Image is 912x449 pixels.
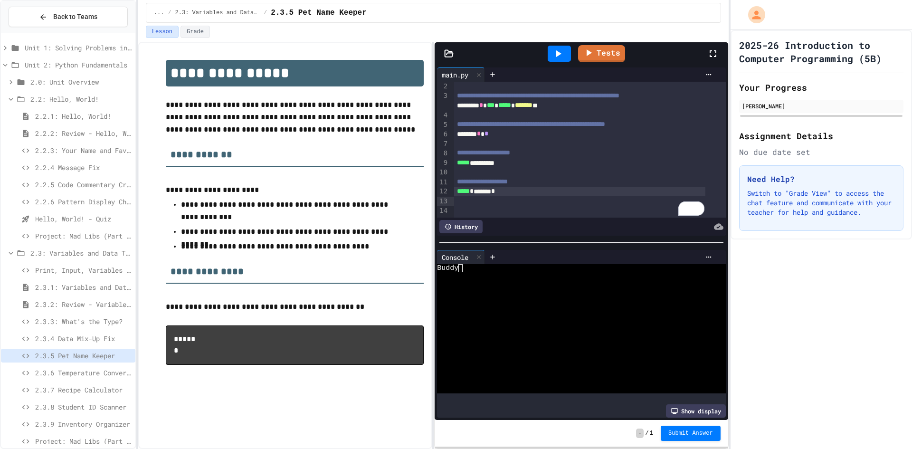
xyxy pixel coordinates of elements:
[35,316,132,326] span: 2.3.3: What's the Type?
[437,139,449,149] div: 7
[35,145,132,155] span: 2.2.3: Your Name and Favorite Movie
[646,430,649,437] span: /
[437,149,449,158] div: 8
[35,111,132,121] span: 2.2.1: Hello, World!
[437,130,449,139] div: 6
[437,120,449,130] div: 5
[636,429,643,438] span: -
[747,189,895,217] p: Switch to "Grade View" to access the chat feature and communicate with your teacher for help and ...
[53,12,97,22] span: Back to Teams
[437,168,449,177] div: 10
[739,129,903,143] h2: Assignment Details
[35,351,132,361] span: 2.3.5 Pet Name Keeper
[437,158,449,168] div: 9
[650,430,653,437] span: 1
[666,404,726,418] div: Show display
[437,91,449,111] div: 3
[35,436,132,446] span: Project: Mad Libs (Part 2)
[437,264,458,272] span: Buddy
[264,9,267,17] span: /
[35,402,132,412] span: 2.3.8 Student ID Scanner
[30,94,132,104] span: 2.2: Hello, World!
[25,43,132,53] span: Unit 1: Solving Problems in Computer Science
[668,430,713,437] span: Submit Answer
[168,9,171,17] span: /
[35,180,132,190] span: 2.2.5 Code Commentary Creator
[9,7,128,27] button: Back to Teams
[578,45,625,62] a: Tests
[439,220,483,233] div: History
[35,128,132,138] span: 2.2.2: Review - Hello, World!
[437,206,449,216] div: 14
[742,102,901,110] div: [PERSON_NAME]
[35,368,132,378] span: 2.3.6 Temperature Converter
[437,250,485,264] div: Console
[35,265,132,275] span: Print, Input, Variables & Data Types Review
[180,26,210,38] button: Grade
[146,26,179,38] button: Lesson
[739,146,903,158] div: No due date set
[35,197,132,207] span: 2.2.6 Pattern Display Challenge
[437,187,449,196] div: 12
[661,426,721,441] button: Submit Answer
[35,214,132,224] span: Hello, World! - Quiz
[437,111,449,120] div: 4
[35,385,132,395] span: 2.3.7 Recipe Calculator
[739,38,903,65] h1: 2025-26 Introduction to Computer Programming (5B)
[437,67,485,82] div: main.py
[175,9,260,17] span: 2.3: Variables and Data Types
[437,82,449,91] div: 2
[25,60,132,70] span: Unit 2: Python Fundamentals
[738,4,768,26] div: My Account
[35,162,132,172] span: 2.2.4 Message Fix
[271,7,367,19] span: 2.3.5 Pet Name Keeper
[747,173,895,185] h3: Need Help?
[454,70,726,208] div: To enrich screen reader interactions, please activate Accessibility in Grammarly extension settings
[437,252,473,262] div: Console
[30,77,132,87] span: 2.0: Unit Overview
[35,282,132,292] span: 2.3.1: Variables and Data Types
[437,70,473,80] div: main.py
[154,9,164,17] span: ...
[35,231,132,241] span: Project: Mad Libs (Part 1)
[437,197,449,206] div: 13
[35,419,132,429] span: 2.3.9 Inventory Organizer
[35,299,132,309] span: 2.3.2: Review - Variables and Data Types
[739,81,903,94] h2: Your Progress
[35,334,132,344] span: 2.3.4 Data Mix-Up Fix
[437,178,449,187] div: 11
[30,248,132,258] span: 2.3: Variables and Data Types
